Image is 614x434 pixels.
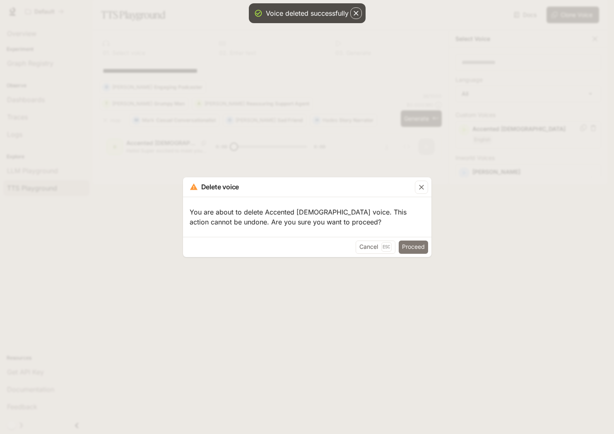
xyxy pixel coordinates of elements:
pre: You are about to delete Accented [DEMOGRAPHIC_DATA] voice. This action cannot be undone. Are you ... [190,200,425,234]
p: Esc [381,242,392,251]
div: Voice deleted successfully [266,8,349,18]
button: Proceed [399,241,428,254]
p: Delete voice [201,182,239,192]
button: CancelEsc [356,241,395,254]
